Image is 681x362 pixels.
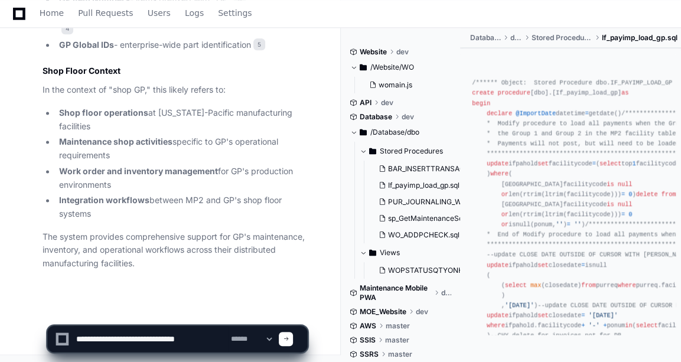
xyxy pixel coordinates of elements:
span: null [618,201,633,208]
button: /Website/WO [350,58,452,77]
p: The system provides comprehensive support for GP's maintenance, inventory, and operational workfl... [43,230,307,270]
span: max [530,282,541,289]
span: If_payimp_load_gp.sql [388,181,460,190]
span: = [567,221,571,228]
span: If_payimp_load_gp.sql [602,33,677,43]
button: womain.js [364,77,445,93]
svg: Directory [369,144,376,158]
span: /Website/WO [370,63,414,72]
span: WOPSTATUSQTYONHANDVW.sql [388,266,501,275]
svg: Directory [369,246,376,260]
span: from [662,191,676,198]
strong: GP Global IDs [59,40,114,50]
span: /Database/dbo [370,128,419,137]
span: sp_GetMaintenanceScorecard.sql [388,214,501,223]
strong: Work order and inventory management [59,166,218,176]
span: = [621,211,625,218]
span: select [505,282,527,289]
span: = [621,191,625,198]
span: womain.js [379,80,412,90]
span: where [618,282,636,289]
span: dev [396,47,409,57]
span: Database [360,112,392,122]
span: begin [472,100,490,107]
span: set [537,262,548,269]
span: procedure [497,89,530,96]
span: Views [380,248,400,257]
button: WO_ADDPCHECK.sql [374,227,464,243]
span: or [501,221,509,228]
span: Settings [218,9,252,17]
span: where [490,170,509,177]
li: for GP's production environments [56,165,307,192]
span: select [599,160,621,167]
span: '' [556,221,563,228]
button: Views [360,243,461,262]
li: between MP2 and GP's shop floor systems [56,194,307,221]
button: /Database/dbo [350,123,452,142]
span: PUR_JOURNALING_WO_PROC.sql [388,197,501,207]
button: WOPSTATUSQTYONHANDVW.sql [374,262,464,279]
span: Stored Procedures [380,146,443,156]
span: set [537,160,548,167]
svg: Directory [360,60,367,74]
span: = [581,262,585,269]
span: Users [148,9,171,17]
li: at [US_STATE]-Pacific manufacturing facilities [56,106,307,133]
span: 5 [253,38,265,50]
span: or [501,191,509,198]
span: dev [381,98,393,107]
span: API [360,98,372,107]
li: - enterprise-wide part identification [56,38,307,52]
span: update [487,262,509,269]
svg: Directory [360,125,367,139]
strong: Maintenance shop activities [59,136,172,146]
span: Website [360,47,387,57]
span: 1 [632,160,636,167]
span: Logs [185,9,204,17]
span: '' [574,221,581,228]
span: WO_ADDPCHECK.sql [388,230,460,240]
p: In the context of "shop GP," this likely refers to: [43,83,307,97]
span: @ImportDate [516,110,556,117]
span: '[DATE]' [505,302,534,309]
span: from [581,282,596,289]
span: is [607,201,614,208]
span: create [472,89,494,96]
button: BAR_INSERTTRANSACT.sql [374,161,464,177]
span: dbo [510,33,522,43]
span: delete [636,191,658,198]
span: Maintenance Mobile PWA [360,283,432,302]
button: PUR_JOURNALING_WO_PROC.sql [374,194,464,210]
button: sp_GetMaintenanceScorecard.sql [374,210,464,227]
button: Stored Procedures [360,142,461,161]
strong: Shop floor operations [59,107,148,118]
span: is [607,181,614,188]
span: declare [487,110,512,117]
span: 0 [628,211,632,218]
span: dev [441,288,452,298]
span: or [501,211,509,218]
h2: Shop Floor Context [43,65,307,77]
strong: Integration workflows [59,195,149,205]
span: as [621,89,628,96]
span: 0 [628,191,632,198]
span: dev [402,112,414,122]
span: = [585,110,588,117]
span: 4 [61,22,73,34]
button: If_payimp_load_gp.sql [374,177,464,194]
span: Stored Procedures [531,33,592,43]
span: Pull Requests [78,9,133,17]
span: = [592,160,596,167]
span: update [487,160,509,167]
span: null [618,181,633,188]
span: Home [40,9,64,17]
span: Database [470,33,500,43]
span: BAR_INSERTTRANSACT.sql [388,164,481,174]
li: specific to GP's operational requirements [56,135,307,162]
